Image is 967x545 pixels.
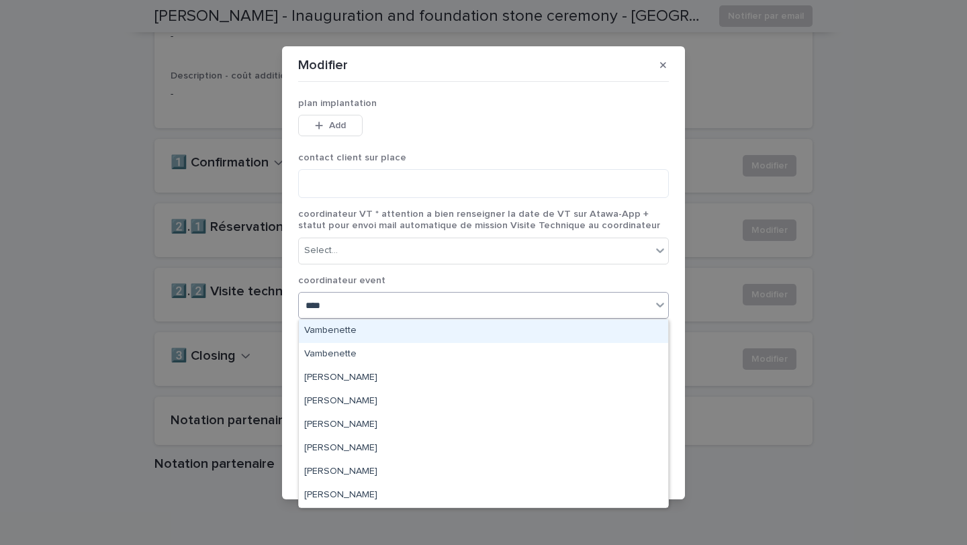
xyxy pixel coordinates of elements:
div: Select... [304,244,338,258]
span: coordinateur event [298,276,385,285]
button: Add [298,115,363,136]
span: contact client sur place [298,153,406,162]
p: Modifier [298,57,348,73]
div: Benjamin Marchal [299,437,668,460]
div: Vambenette [299,343,668,366]
span: plan implantation [298,99,377,108]
span: Add [329,121,346,130]
div: Céline Vambenette [299,484,668,507]
div: Vambenette [299,319,668,343]
div: Benjamin Merchie [299,460,668,484]
div: Benjamin Grognu [299,413,668,437]
div: Benjamin Labardant [299,366,668,390]
div: Benjamin Devautour [299,390,668,413]
span: coordinateur VT * attention a bien renseigner la date de VT sur Atawa-App + statut pour envoi mai... [298,209,660,230]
